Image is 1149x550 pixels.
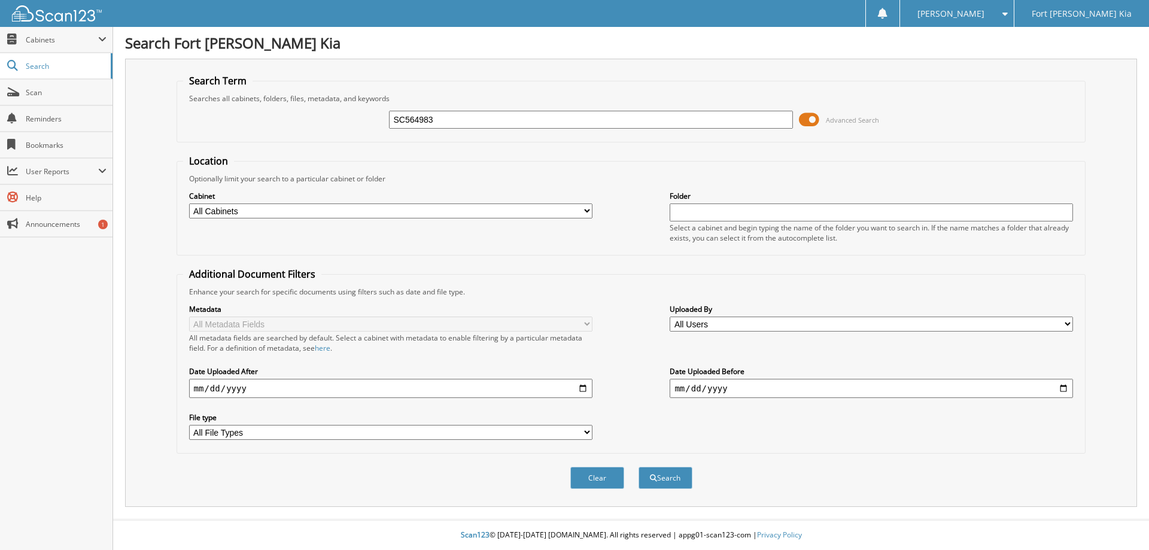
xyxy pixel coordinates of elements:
legend: Search Term [183,74,253,87]
span: [PERSON_NAME] [917,10,984,17]
div: © [DATE]-[DATE] [DOMAIN_NAME]. All rights reserved | appg01-scan123-com | [113,521,1149,550]
div: 1 [98,220,108,229]
span: Announcements [26,219,107,229]
iframe: Chat Widget [1089,493,1149,550]
legend: Location [183,154,234,168]
span: Help [26,193,107,203]
span: Fort [PERSON_NAME] Kia [1032,10,1132,17]
span: User Reports [26,166,98,177]
img: scan123-logo-white.svg [12,5,102,22]
span: Reminders [26,114,107,124]
button: Search [639,467,692,489]
label: Metadata [189,304,592,314]
span: Bookmarks [26,140,107,150]
label: Cabinet [189,191,592,201]
legend: Additional Document Filters [183,268,321,281]
label: File type [189,412,592,423]
input: end [670,379,1073,398]
span: Cabinets [26,35,98,45]
span: Scan123 [461,530,490,540]
a: Privacy Policy [757,530,802,540]
label: Date Uploaded After [189,366,592,376]
div: Optionally limit your search to a particular cabinet or folder [183,174,1080,184]
a: here [315,343,330,353]
input: start [189,379,592,398]
label: Date Uploaded Before [670,366,1073,376]
div: Enhance your search for specific documents using filters such as date and file type. [183,287,1080,297]
div: Searches all cabinets, folders, files, metadata, and keywords [183,93,1080,104]
label: Uploaded By [670,304,1073,314]
div: All metadata fields are searched by default. Select a cabinet with metadata to enable filtering b... [189,333,592,353]
span: Advanced Search [826,116,879,124]
div: Select a cabinet and begin typing the name of the folder you want to search in. If the name match... [670,223,1073,243]
h1: Search Fort [PERSON_NAME] Kia [125,33,1137,53]
span: Scan [26,87,107,98]
button: Clear [570,467,624,489]
span: Search [26,61,105,71]
label: Folder [670,191,1073,201]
